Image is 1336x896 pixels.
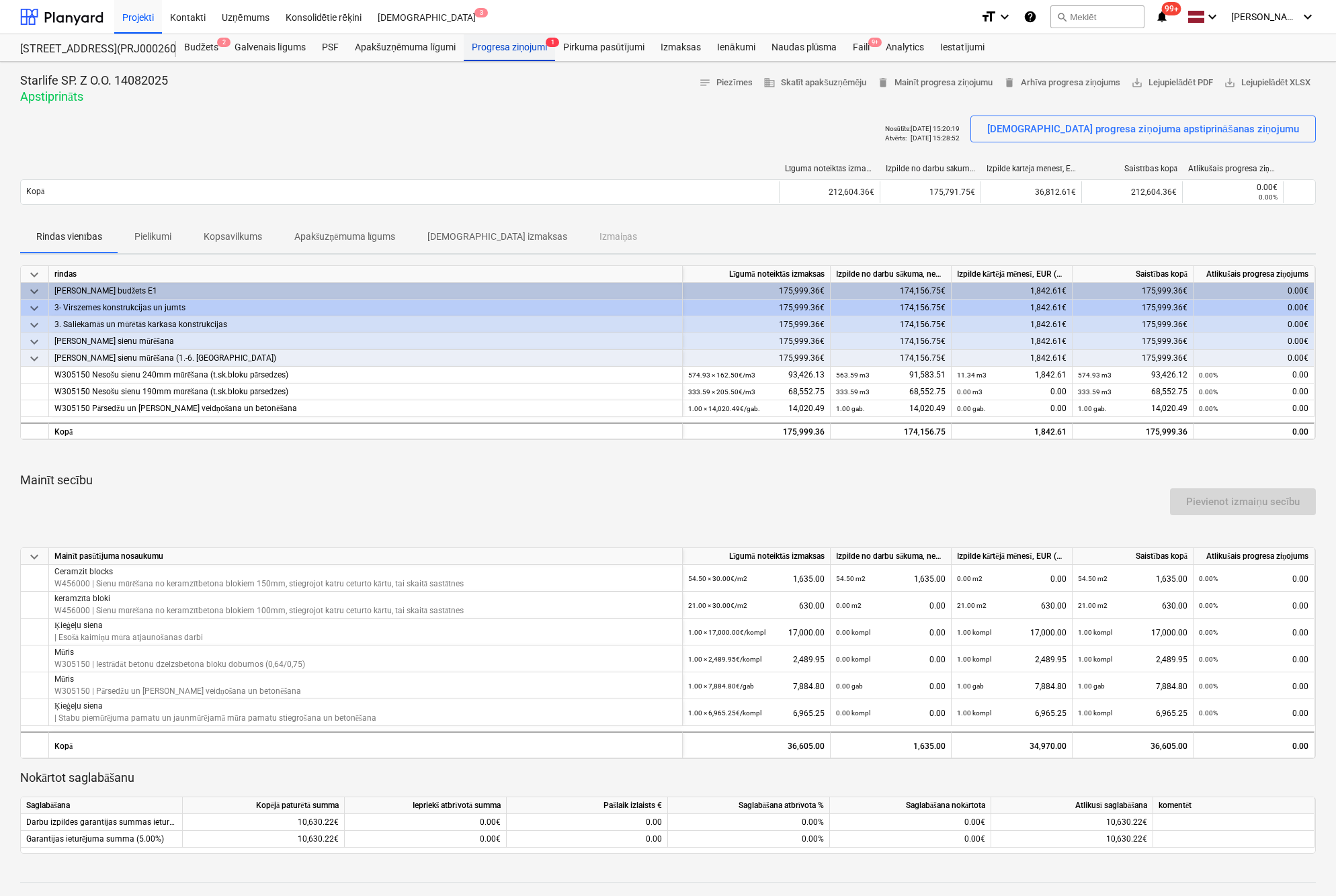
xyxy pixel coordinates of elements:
[845,34,878,61] div: Faili
[54,685,301,697] p: W305150 | Pārsedžu un [PERSON_NAME] veidņošana un betonēšana
[54,283,677,300] div: [PERSON_NAME] budžets E1
[345,797,507,814] div: Iepriekš atbrīvotā summa
[957,371,987,379] small: 11.34 m3
[26,549,42,565] span: keyboard_arrow_down
[226,34,314,61] a: Galvenais līgums
[668,797,830,814] div: Saglabāšana atbrīvota %
[957,405,986,412] small: 0.00 gab.
[952,300,1073,316] div: 1,842.61€
[688,424,825,441] div: 175,999.36
[957,656,991,663] small: 1.00 kompl
[546,38,559,47] span: 1
[957,699,1067,727] div: 6,965.25
[683,333,831,350] div: 175,999.36€
[1078,400,1187,417] div: 14,020.49
[957,367,1067,384] div: 1,842.61
[836,388,870,396] small: 333.59 m3
[980,181,1081,203] div: 36,812.61€
[1153,797,1314,814] div: komentēt
[1078,371,1112,379] small: 574.93 m3
[758,73,872,93] button: Skatīt apakšuzņēmēju
[1199,709,1218,717] small: 0.00%
[688,575,747,582] small: 54.50 × 30.00€ / m2
[763,34,845,61] div: Naudas plūsma
[957,565,1067,592] div: 0.00
[1073,350,1194,367] div: 175,999.36€
[54,316,677,333] div: 3. Saliekamās un mūrētās karkasa konstrukcijas
[779,181,880,203] div: 212,604.36€
[21,797,183,814] div: Saglabāšana
[1269,832,1336,896] div: Chat Widget
[877,77,889,89] span: delete
[54,712,376,723] p: | Stabu piemūrējuma pamatu un jaunmūrējamā mūra pamatu stiegrošana un betonēšana
[991,814,1153,831] div: 10,630.22€
[49,266,683,283] div: rindas
[345,814,507,831] div: 0.00€
[885,134,907,142] p: Atvērts :
[1199,367,1308,384] div: 0.00
[1194,316,1314,333] div: 0.00€
[54,384,677,400] div: W305150 Nesošu sienu 190mm mūrēšana (t.sk.bloku pārsedzes)
[54,593,464,604] p: keramzīta bloki
[836,709,870,717] small: 0.00 kompl
[991,797,1153,814] div: Atlikusī saglabāšana
[688,565,825,592] div: 1,635.00
[957,384,1067,400] div: 0.00
[21,831,183,848] div: Garantijas ieturējuma summa (5.00%)
[1194,333,1314,350] div: 0.00€
[54,620,203,631] p: Ķieģeļu siena
[1050,5,1144,28] button: Meklēt
[1188,164,1278,174] div: Atlikušais progresa ziņojums
[836,656,870,663] small: 0.00 kompl
[314,34,347,61] a: PSF
[653,34,709,61] div: Izmaksas
[932,34,993,61] a: Iestatījumi
[1199,699,1308,727] div: 0.00
[845,34,878,61] a: Faili9+
[1024,9,1037,25] i: Zināšanu pamats
[20,472,1316,488] p: Mainīt secību
[830,831,991,848] div: 0.00€
[134,230,171,244] p: Pielikumi
[688,699,825,727] div: 6,965.25
[836,645,946,673] div: 0.00
[1003,75,1120,91] span: Arhīva progresa ziņojums
[1078,388,1112,396] small: 333.59 m3
[1259,193,1278,201] small: 0.00%
[836,602,862,609] small: 0.00 m2
[54,578,464,589] p: W456000 | Sienu mūrēšana no keramzītbetona blokiem 150mm, stiegrojot katru ceturto kārtu, tai ska...
[1131,77,1143,89] span: save_alt
[1078,565,1187,592] div: 1,635.00
[464,34,555,61] a: Progresa ziņojumi1
[54,701,376,712] p: Ķieģeļu siena
[427,230,567,244] p: [DEMOGRAPHIC_DATA] izmaksas
[952,548,1073,565] div: Izpilde kārtējā mēnesī, EUR (bez PVN)
[54,674,301,685] p: Mūris
[54,400,677,417] div: W305150 Pārsedžu un [PERSON_NAME] veidņošana un betonēšana
[1199,682,1218,690] small: 0.00%
[957,400,1067,417] div: 0.00
[26,186,44,197] p: Kopā
[878,34,932,61] div: Analytics
[688,645,825,673] div: 2,489.95
[54,300,677,316] div: 3- Virszemes konstrukcijas un jumts
[54,658,305,670] p: W305150 | Iestrādāt betonu dzelzsbetona bloku dobumos (0,64/0,75)
[54,367,677,384] div: W305150 Nesošu sienu 240mm mūrēšana (t.sk.bloku pārsedzes)
[836,682,863,690] small: 0.00 gab
[688,619,825,646] div: 17,000.00
[1087,164,1177,174] div: Saistības kopā
[1078,619,1187,646] div: 17,000.00
[1199,424,1308,441] div: 0.00
[831,283,952,300] div: 174,156.75€
[1003,77,1015,89] span: delete
[1194,266,1314,283] div: Atlikušais progresa ziņojums
[1194,350,1314,367] div: 0.00€
[831,548,952,565] div: Izpilde no darbu sākuma, neskaitot kārtējā mēneša izpildi
[1078,602,1108,609] small: 21.00 m2
[957,682,984,690] small: 1.00 gab
[957,645,1067,673] div: 2,489.95
[957,629,991,636] small: 1.00 kompl
[886,164,976,174] div: Izpilde no darbu sākuma, neskaitot kārtējā mēneša izpildi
